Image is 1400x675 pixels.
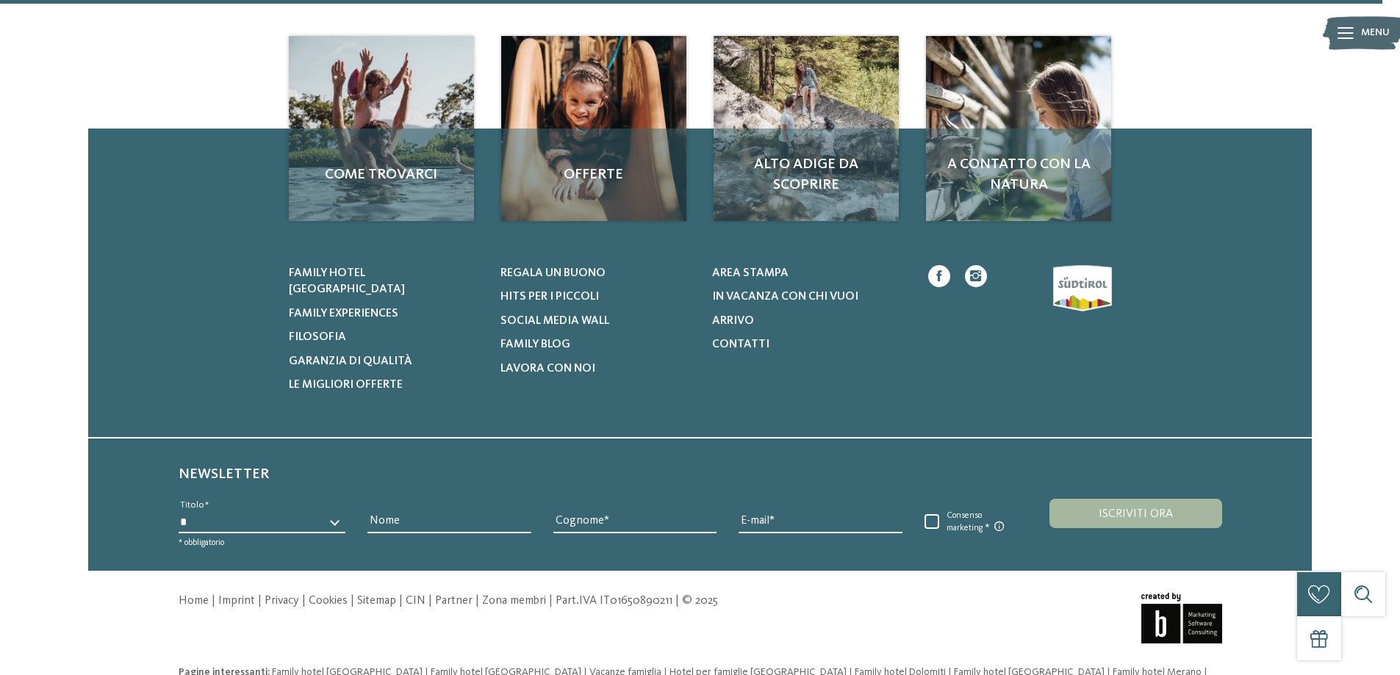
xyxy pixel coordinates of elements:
[712,315,754,327] span: Arrivo
[399,595,403,607] span: |
[682,595,718,607] span: © 2025
[941,154,1096,195] span: A contatto con la natura
[1141,593,1222,643] img: Brandnamic GmbH | Leading Hospitality Solutions
[179,595,209,607] a: Home
[500,289,694,305] a: Hits per i piccoli
[435,595,473,607] a: Partner
[179,467,269,482] span: Newsletter
[475,595,479,607] span: |
[712,313,905,329] a: Arrivo
[500,339,570,350] span: Family Blog
[926,36,1111,221] img: Hotel senza glutine in Alto Adige
[500,363,595,375] span: Lavora con noi
[179,538,224,547] span: * obbligatorio
[428,595,432,607] span: |
[289,379,403,391] span: Le migliori offerte
[289,308,398,320] span: Family experiences
[1099,508,1173,520] span: Iscriviti ora
[482,595,546,607] a: Zona membri
[265,595,299,607] a: Privacy
[500,267,606,279] span: Regala un buono
[289,353,482,369] a: Garanzia di qualità
[501,36,686,221] img: Hotel senza glutine in Alto Adige
[939,510,1016,534] span: Consenso marketing
[357,595,396,607] a: Sitemap
[500,336,694,353] a: Family Blog
[289,377,482,393] a: Le migliori offerte
[501,36,686,221] a: Hotel senza glutine in Alto Adige Offerte
[500,315,609,327] span: Social Media Wall
[728,154,884,195] span: Alto Adige da scoprire
[289,355,412,367] span: Garanzia di qualità
[675,595,679,607] span: |
[712,339,769,350] span: Contatti
[926,36,1111,221] a: Hotel senza glutine in Alto Adige A contatto con la natura
[556,595,672,607] span: Part.IVA IT01650890211
[309,595,348,607] a: Cookies
[351,595,354,607] span: |
[212,595,215,607] span: |
[289,329,482,345] a: Filosofia
[516,165,672,185] span: Offerte
[712,265,905,281] a: Area stampa
[500,313,694,329] a: Social Media Wall
[500,265,694,281] a: Regala un buono
[712,291,858,303] span: In vacanza con chi vuoi
[712,267,789,279] span: Area stampa
[218,595,255,607] a: Imprint
[289,36,474,221] a: Hotel senza glutine in Alto Adige Come trovarci
[500,291,599,303] span: Hits per i piccoli
[714,36,899,221] a: Hotel senza glutine in Alto Adige Alto Adige da scoprire
[1049,499,1221,528] button: Iscriviti ora
[712,336,905,353] a: Contatti
[500,361,694,377] a: Lavora con noi
[714,36,899,221] img: Hotel senza glutine in Alto Adige
[712,289,905,305] a: In vacanza con chi vuoi
[289,306,482,322] a: Family experiences
[258,595,262,607] span: |
[289,265,482,298] a: Family hotel [GEOGRAPHIC_DATA]
[302,595,306,607] span: |
[549,595,553,607] span: |
[406,595,426,607] a: CIN
[289,267,405,295] span: Family hotel [GEOGRAPHIC_DATA]
[304,165,459,185] span: Come trovarci
[289,36,474,221] img: Hotel senza glutine in Alto Adige
[289,331,346,343] span: Filosofia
